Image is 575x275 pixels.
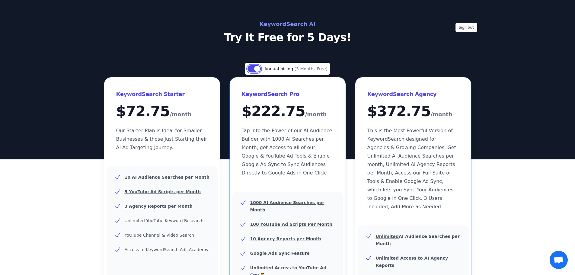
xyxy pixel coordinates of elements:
[455,23,477,32] button: Sign out
[125,204,193,209] u: 3 Agency Reports per Month
[250,222,332,227] u: 100 YouTube Ad Scripts Per Month
[376,234,460,246] b: AI Audience Searches per Month
[295,66,328,71] span: (3 Months Free)
[125,247,209,252] span: Access to KeywordSearch Ads Academy
[376,234,399,239] u: Unlimited
[305,110,327,119] span: /month
[264,66,295,71] span: Annual billing
[170,110,192,119] span: /month
[125,233,194,238] span: YouTube Channel & Video Search
[152,19,423,29] h2: KeywordSearch AI
[367,89,459,99] h3: KeywordSearch Agency
[250,236,321,241] u: 10 Agency Reports per Month
[125,218,204,223] span: Unlimited YouTube Keyword Research
[250,251,310,256] b: Google Ads Sync Feature
[431,110,452,119] span: /month
[550,251,568,269] div: Open chat
[125,189,201,194] u: 5 YouTube Ad Scripts per Month
[242,89,334,99] h3: KeywordSearch Pro
[250,200,324,212] u: 1000 AI Audience Searches per Month
[125,175,209,180] u: 10 AI Audience Searches per Month
[116,104,208,119] div: $ 72.75
[367,128,456,209] span: This is the Most Powerful Version of KeywordSearch designed for Agencies & Growing Companies. Get...
[116,128,207,150] span: Our Starter Plan is Ideal for Smaller Businesses & those Just Starting their AI Ad Targeting Jour...
[152,31,423,43] p: Try It Free for 5 Days!
[242,104,334,119] div: $ 222.75
[116,89,208,99] h3: KeywordSearch Starter
[376,256,448,268] b: Unlimited Access to AI Agency Reports
[367,104,459,119] div: $ 372.75
[242,128,332,176] span: Tap into the Power of our AI Audience Builder with 1000 AI Searches per Month, get Access to all ...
